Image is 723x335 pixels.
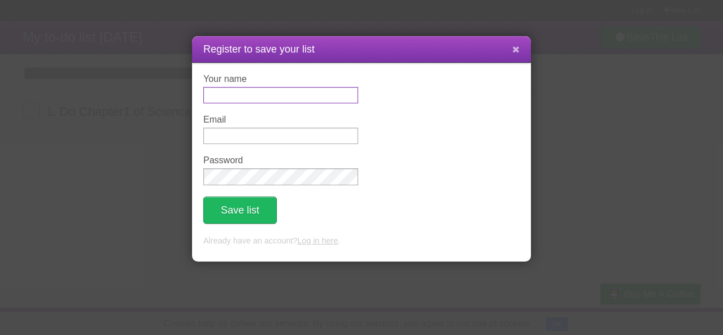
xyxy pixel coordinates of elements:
p: Already have an account? . [203,235,520,247]
label: Password [203,155,358,166]
button: Save list [203,197,277,224]
a: Log in here [297,236,338,245]
label: Your name [203,74,358,84]
label: Email [203,115,358,125]
h1: Register to save your list [203,42,520,57]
